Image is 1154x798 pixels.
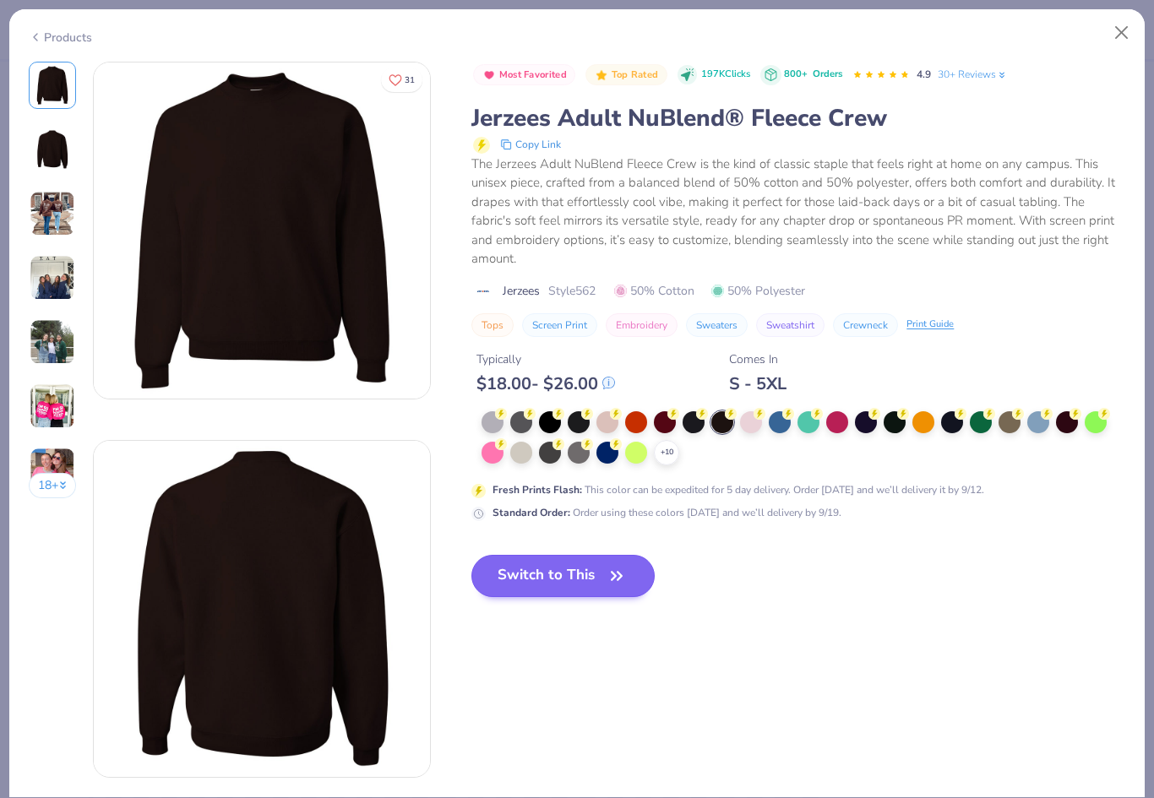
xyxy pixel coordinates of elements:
[471,285,494,298] img: brand logo
[499,70,567,79] span: Most Favorited
[482,68,496,82] img: Most Favorited sort
[548,282,596,300] span: Style 562
[30,383,75,429] img: User generated content
[833,313,898,337] button: Crewneck
[585,64,667,86] button: Badge Button
[471,155,1125,269] div: The Jerzees Adult NuBlend Fleece Crew is the kind of classic staple that feels right at home on a...
[661,447,673,459] span: + 10
[32,129,73,170] img: Back
[503,282,540,300] span: Jerzees
[29,473,77,498] button: 18+
[471,555,655,597] button: Switch to This
[522,313,597,337] button: Screen Print
[493,483,582,497] strong: Fresh Prints Flash :
[595,68,608,82] img: Top Rated sort
[729,373,787,394] div: S - 5XL
[813,68,842,80] span: Orders
[495,134,566,155] button: copy to clipboard
[784,68,842,82] div: 800+
[756,313,825,337] button: Sweatshirt
[32,65,73,106] img: Front
[30,448,75,493] img: User generated content
[405,76,415,84] span: 31
[917,68,931,81] span: 4.9
[1106,17,1138,49] button: Close
[94,441,430,777] img: Back
[476,350,615,368] div: Typically
[30,191,75,236] img: User generated content
[30,319,75,365] img: User generated content
[30,255,75,301] img: User generated content
[606,313,678,337] button: Embroidery
[471,313,514,337] button: Tops
[729,350,787,368] div: Comes In
[701,68,750,82] span: 197K Clicks
[381,68,422,92] button: Like
[711,282,805,300] span: 50% Polyester
[614,282,694,300] span: 50% Cotton
[473,64,575,86] button: Badge Button
[686,313,748,337] button: Sweaters
[94,62,430,399] img: Front
[29,29,92,46] div: Products
[938,67,1008,82] a: 30+ Reviews
[852,62,910,89] div: 4.9 Stars
[476,373,615,394] div: $ 18.00 - $ 26.00
[493,505,841,520] div: Order using these colors [DATE] and we’ll delivery by 9/19.
[612,70,659,79] span: Top Rated
[493,482,984,497] div: This color can be expedited for 5 day delivery. Order [DATE] and we’ll delivery it by 9/12.
[493,506,570,519] strong: Standard Order :
[471,102,1125,134] div: Jerzees Adult NuBlend® Fleece Crew
[906,318,954,332] div: Print Guide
